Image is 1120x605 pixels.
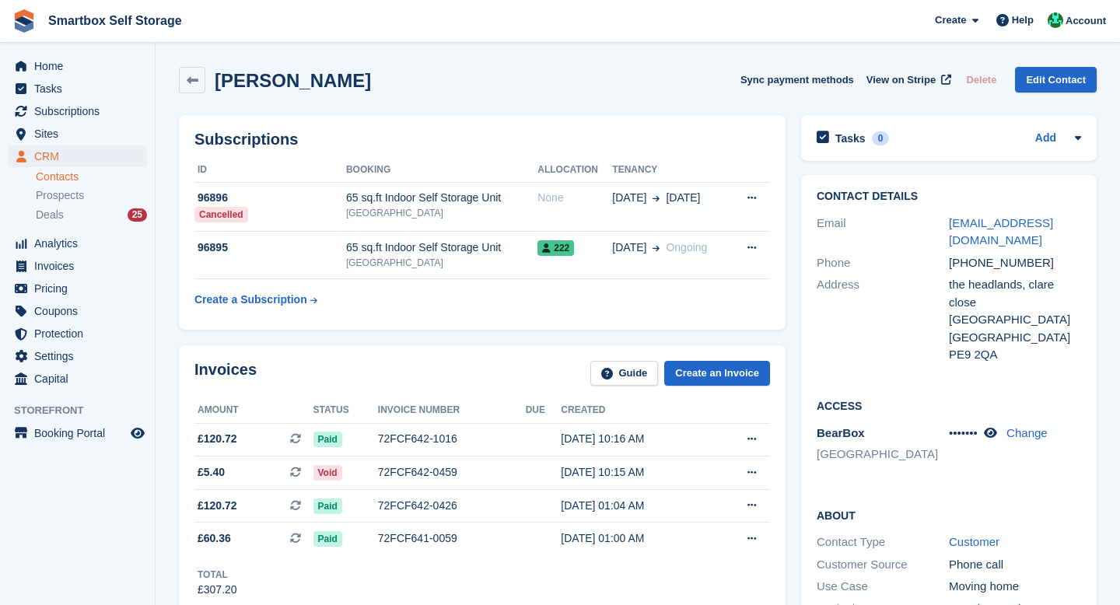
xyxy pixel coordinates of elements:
[8,345,147,367] a: menu
[8,55,147,77] a: menu
[14,403,155,418] span: Storefront
[949,311,1081,329] div: [GEOGRAPHIC_DATA]
[313,398,378,423] th: Status
[835,131,866,145] h2: Tasks
[8,233,147,254] a: menu
[537,240,574,256] span: 222
[817,215,949,250] div: Email
[34,123,128,145] span: Sites
[198,498,237,514] span: £120.72
[36,170,147,184] a: Contacts
[8,78,147,100] a: menu
[378,464,526,481] div: 72FCF642-0459
[194,361,257,386] h2: Invoices
[194,285,317,314] a: Create a Subscription
[817,276,949,364] div: Address
[817,446,949,463] li: [GEOGRAPHIC_DATA]
[34,323,128,344] span: Protection
[346,240,537,256] div: 65 sq.ft Indoor Self Storage Unit
[817,426,865,439] span: BearBox
[198,530,231,547] span: £60.36
[949,578,1081,596] div: Moving home
[12,9,36,33] img: stora-icon-8386f47178a22dfd0bd8f6a31ec36ba5ce8667c1dd55bd0f319d3a0aa187defe.svg
[313,432,342,447] span: Paid
[346,158,537,183] th: Booking
[194,398,313,423] th: Amount
[346,256,537,270] div: [GEOGRAPHIC_DATA]
[817,397,1081,413] h2: Access
[817,507,1081,523] h2: About
[198,582,237,598] div: £307.20
[128,424,147,442] a: Preview store
[313,465,342,481] span: Void
[561,498,711,514] div: [DATE] 01:04 AM
[34,55,128,77] span: Home
[8,278,147,299] a: menu
[935,12,966,28] span: Create
[313,531,342,547] span: Paid
[34,255,128,277] span: Invoices
[8,300,147,322] a: menu
[34,345,128,367] span: Settings
[8,255,147,277] a: menu
[313,498,342,514] span: Paid
[215,70,371,91] h2: [PERSON_NAME]
[817,556,949,574] div: Customer Source
[128,208,147,222] div: 25
[36,187,147,204] a: Prospects
[537,158,612,183] th: Allocation
[561,464,711,481] div: [DATE] 10:15 AM
[36,188,84,203] span: Prospects
[949,329,1081,347] div: [GEOGRAPHIC_DATA]
[8,368,147,390] a: menu
[194,131,770,149] h2: Subscriptions
[194,292,307,308] div: Create a Subscription
[1012,12,1034,28] span: Help
[949,254,1081,272] div: [PHONE_NUMBER]
[960,67,1003,93] button: Delete
[526,398,562,423] th: Due
[378,498,526,514] div: 72FCF642-0426
[949,556,1081,574] div: Phone call
[860,67,954,93] a: View on Stripe
[34,422,128,444] span: Booking Portal
[872,131,890,145] div: 0
[194,190,346,206] div: 96896
[8,323,147,344] a: menu
[198,568,237,582] div: Total
[34,368,128,390] span: Capital
[194,158,346,183] th: ID
[36,207,147,223] a: Deals 25
[561,431,711,447] div: [DATE] 10:16 AM
[346,206,537,220] div: [GEOGRAPHIC_DATA]
[949,216,1053,247] a: [EMAIL_ADDRESS][DOMAIN_NAME]
[740,67,854,93] button: Sync payment methods
[817,578,949,596] div: Use Case
[34,233,128,254] span: Analytics
[34,78,128,100] span: Tasks
[8,145,147,167] a: menu
[198,431,237,447] span: £120.72
[666,241,707,254] span: Ongoing
[1035,130,1056,148] a: Add
[817,533,949,551] div: Contact Type
[561,530,711,547] div: [DATE] 01:00 AM
[949,426,978,439] span: •••••••
[666,190,700,206] span: [DATE]
[949,346,1081,364] div: PE9 2QA
[378,398,526,423] th: Invoice number
[1048,12,1063,28] img: Elinor Shepherd
[817,191,1081,203] h2: Contact Details
[8,100,147,122] a: menu
[949,276,1081,311] div: the headlands, clare close
[8,123,147,145] a: menu
[194,207,248,222] div: Cancelled
[36,208,64,222] span: Deals
[34,300,128,322] span: Coupons
[612,158,730,183] th: Tenancy
[949,535,999,548] a: Customer
[817,254,949,272] div: Phone
[612,190,646,206] span: [DATE]
[537,190,612,206] div: None
[198,464,225,481] span: £5.40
